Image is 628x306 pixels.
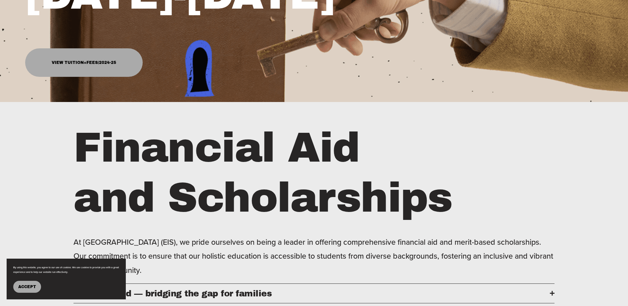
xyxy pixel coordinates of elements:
[13,281,41,293] button: Accept
[7,259,126,299] section: Cookie banner
[73,284,555,303] button: Financial aid — bridging the gap for families
[18,284,36,289] span: Accept
[73,235,555,277] p: At [GEOGRAPHIC_DATA] (EIS), we pride ourselves on being a leader in offering comprehensive financ...
[13,265,119,274] p: By using this website, you agree to our use of cookies. We use cookies to provide you with a grea...
[73,123,530,223] h1: Financial Aid and Scholarships
[73,289,550,298] span: Financial aid — bridging the gap for families
[25,48,143,77] a: View Tuition+Fees/2024-25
